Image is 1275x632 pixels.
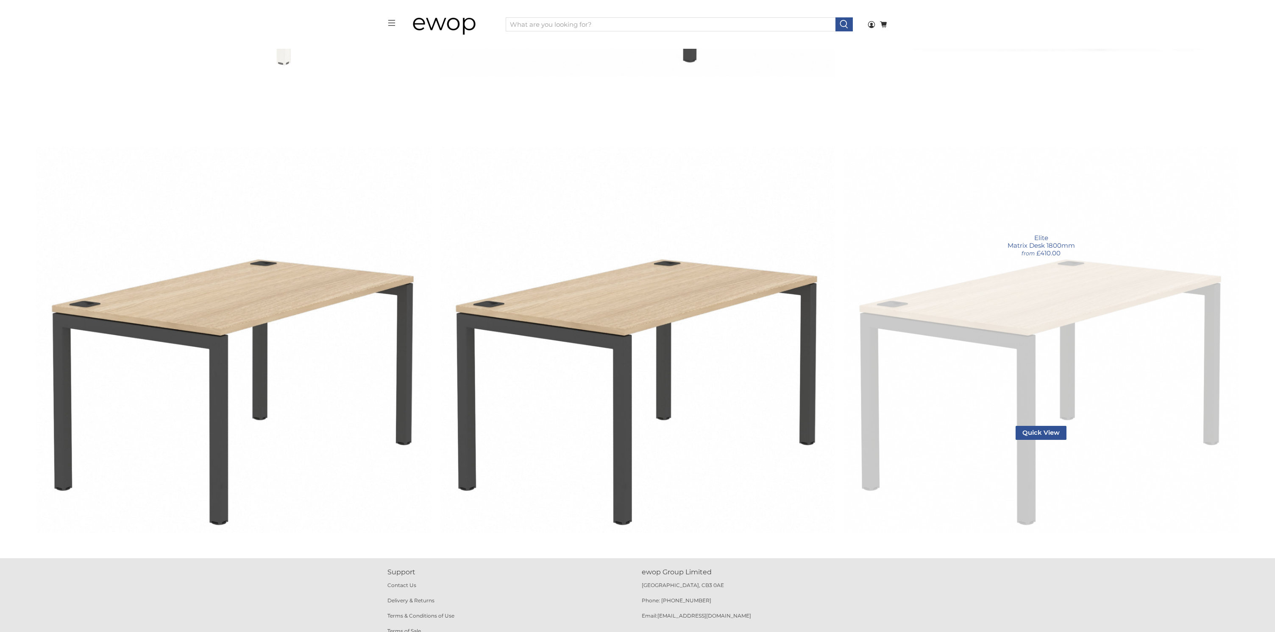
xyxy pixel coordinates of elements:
p: Email: [642,612,888,627]
input: What are you looking for? [506,17,835,32]
span: Quick View [1016,426,1066,440]
a: Terms & Conditions of Use [387,612,454,619]
a: Contact Us [387,582,416,588]
p: Phone: [PHONE_NUMBER] [642,597,888,612]
img: Elite Office Matrix Desk 1200mm Chester Oak with Chester Oak Edge [440,137,835,533]
a: [EMAIL_ADDRESS][DOMAIN_NAME] [657,612,751,619]
p: [GEOGRAPHIC_DATA], CB3 0AE [642,582,888,597]
a: Delivery & Returns [387,597,434,604]
p: ewop Group Limited [642,567,888,577]
a: Matrix Desk 1800mm [844,137,1239,533]
p: Support [387,567,633,577]
img: Elite Office Matrix Desk 1200mm Chester Oak with Chester Oak Edge [36,137,431,533]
